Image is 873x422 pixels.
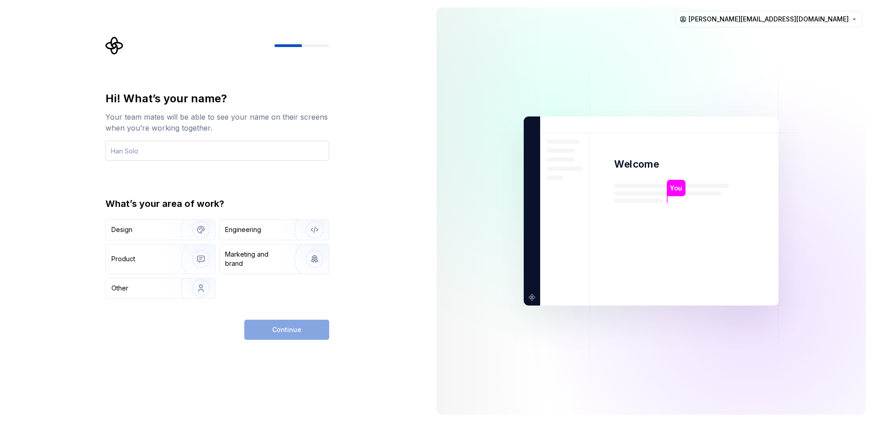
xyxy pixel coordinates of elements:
div: What’s your area of work? [105,197,329,210]
p: You [670,183,682,193]
div: Other [111,284,128,293]
div: Your team mates will be able to see your name on their screens when you’re working together. [105,111,329,133]
div: Marketing and brand [225,250,287,268]
div: Hi! What’s your name? [105,91,329,106]
div: Design [111,225,132,234]
button: [PERSON_NAME][EMAIL_ADDRESS][DOMAIN_NAME] [675,11,862,27]
p: Welcome [614,158,659,171]
svg: Supernova Logo [105,37,124,55]
div: Engineering [225,225,261,234]
div: Product [111,254,135,264]
input: Han Solo [105,141,329,161]
span: [PERSON_NAME][EMAIL_ADDRESS][DOMAIN_NAME] [689,15,849,24]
